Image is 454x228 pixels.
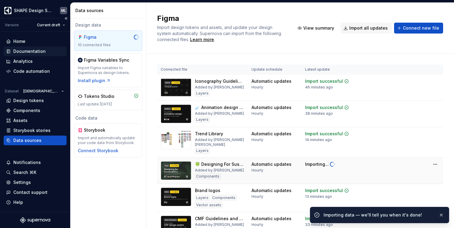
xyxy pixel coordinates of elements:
div: Automatic updates [252,188,291,194]
div: Notifications [13,159,41,165]
button: Connect new file [394,23,443,34]
svg: Supernova Logo [20,217,50,223]
a: Figma10 connected files [74,31,142,51]
div: Design data [74,22,142,28]
div: Iconography Guidelines [195,78,244,84]
div: Version [5,23,19,27]
span: View summary [303,25,334,31]
div: Assets [13,117,28,124]
button: Import all updates [340,23,392,34]
div: Storybook stories [13,127,51,133]
div: Home [13,38,25,44]
div: Automatic updates [252,78,291,84]
div: Automatic updates [252,216,291,222]
img: 1131f18f-9b94-42a4-847a-eabb54481545.png [4,7,12,14]
div: Documentation [13,48,46,54]
div: Import and automatically update your code data from Storybook. [78,136,139,145]
div: Code data [74,115,142,121]
div: Automatic updates [252,131,291,137]
div: Hourly [252,222,263,227]
div: Importing data — we'll tell you when it's done! [324,212,434,218]
button: View summary [294,23,338,34]
div: Trend Library [195,131,223,137]
div: Import successful [305,131,343,137]
div: Importing... [305,161,329,167]
div: Layers [195,195,210,201]
button: Search ⌘K [4,168,67,177]
a: Storybook stories [4,126,67,135]
div: 46 minutes ago [305,85,333,90]
div: 38 minutes ago [305,111,333,116]
span: . [189,37,215,42]
div: ML [61,8,66,13]
div: Code automation [13,68,50,74]
span: Import all updates [349,25,388,31]
button: Current draft [34,21,68,29]
div: Added by [PERSON_NAME] [195,85,244,90]
div: Automatic updates [252,104,291,111]
div: Last update [DATE] [78,102,139,107]
div: Settings [13,179,31,185]
div: Hourly [252,194,263,199]
div: Help [13,199,23,205]
div: Hourly [252,111,263,116]
div: Brand logos [195,188,220,194]
th: Latest update [301,65,358,75]
button: Collapse sidebar [62,14,70,23]
div: Components [211,195,237,201]
a: Code automation [4,66,67,76]
div: Search ⌘K [13,169,36,175]
div: Automatic updates [252,161,291,167]
a: Documentation [4,47,67,56]
div: CMF Guidelines and asset library [195,216,244,222]
div: Contact support [13,189,48,195]
div: SHAPE Design System [14,8,53,14]
div: Components [13,108,40,114]
div: Import successful [305,188,343,194]
button: [DEMOGRAPHIC_DATA] [21,87,67,95]
div: Layers [195,148,210,154]
span: Current draft [37,23,60,27]
div: 13 minutes ago [305,194,332,199]
span: [DEMOGRAPHIC_DATA] [23,89,59,94]
div: Import successful [305,104,343,111]
a: Tokens StudioLast update [DATE] [74,90,142,110]
span: Connect new file [403,25,439,31]
a: Design tokens [4,96,67,105]
button: Install plugin [78,78,111,84]
div: Figma [84,34,113,40]
a: Settings [4,178,67,187]
div: Learn more [190,37,214,43]
a: Data sources [4,136,67,145]
a: Assets [4,116,67,125]
div: 14 minutes ago [305,137,332,142]
a: Home [4,37,67,46]
button: Notifications [4,158,67,167]
div: Vector assets [195,202,222,208]
div: Design tokens [13,98,44,104]
div: Layers [195,117,210,123]
h2: Figma [157,14,287,23]
span: Import design tokens and assets, and update your design system automatically. Supernova can impor... [157,25,282,42]
button: Help [4,197,67,207]
div: Components [195,173,221,179]
div: Data sources [75,8,143,14]
div: Hourly [252,168,263,173]
div: ☄️ Animation design guidelines [195,104,244,111]
th: Connected file [157,65,248,75]
div: Hourly [252,137,263,142]
div: Storybook [84,127,113,133]
div: Dataset [5,89,19,94]
div: Data sources [13,137,41,143]
div: Figma Variables Sync [84,57,129,63]
th: Update schedule [248,65,301,75]
div: 10 connected files [78,43,139,47]
button: Connect Storybook [78,148,118,154]
button: Contact support [4,188,67,197]
div: Added by [PERSON_NAME] [PERSON_NAME] [195,137,244,147]
div: Import successful [305,78,343,84]
div: Tokens Studio [84,93,114,99]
